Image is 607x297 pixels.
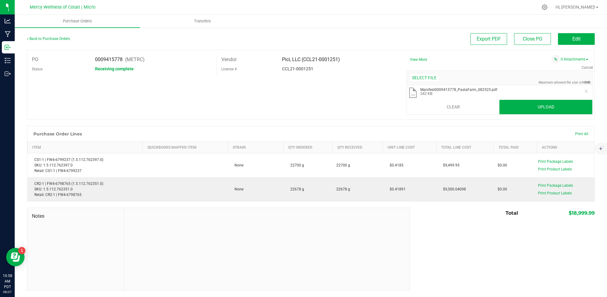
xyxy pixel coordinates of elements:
[558,33,595,45] button: Edit
[538,191,572,195] span: Print Product Labels
[31,181,139,197] div: CR2-1 | FW4-6798765 (1.5.112.762351.0) SKU: 1.5.112.762351.0 Retail: CR2-1 | FW4-6798765
[5,18,11,24] inline-svg: Analytics
[506,210,518,216] span: Total
[477,36,501,42] span: Export PDF
[287,163,304,167] span: 22700 g
[27,37,70,41] a: Back to Purchase Orders
[523,36,542,42] span: Close PO
[15,15,140,28] a: Purchase Orders
[282,57,340,62] span: Pici, LLC (CCL21-0001251)
[409,73,439,82] div: Select file
[420,92,497,96] span: 242 KB
[336,186,350,192] span: 22678 g
[538,183,573,188] span: Print Package Labels
[32,55,38,64] label: PO
[3,273,12,290] p: 10:58 AM PDT
[284,142,333,153] th: Qty Ordered
[555,5,595,10] span: Hi, [PERSON_NAME]!
[95,57,123,62] span: 0009415778
[95,66,134,71] span: Receiving complete
[231,187,243,191] span: None
[6,248,25,266] iframe: Resource center
[561,57,588,61] a: 0 Attachments
[387,187,406,191] span: $0.41891
[410,57,427,62] a: View More
[537,142,594,153] th: Actions
[514,33,551,45] button: Close PO
[494,153,537,178] td: $0.00
[228,142,284,153] th: Strain
[582,65,593,70] span: Cancel
[470,33,507,45] button: Export PDF
[231,163,243,167] span: None
[287,187,304,191] span: 22678 g
[336,162,350,168] span: 22700 g
[18,247,25,254] iframe: Resource center unread badge
[575,132,588,136] span: Print All
[221,64,237,74] label: License #
[3,290,12,294] p: 08/27
[383,142,436,153] th: Unit Line Cost
[28,142,143,153] th: Item
[494,177,537,201] td: $0.00
[221,55,237,64] label: Vendor
[538,159,573,164] span: Print Package Labels
[282,66,313,71] span: CCL21-0001251
[31,157,139,174] div: CS1-1 | FW4-6799237 (1.5.112.762397.0) SKU: 1.5.112.762397.0 Retail: CS1-1 | FW4-6799237
[55,18,100,24] span: Purchase Orders
[140,15,265,28] a: Transfers
[5,57,11,64] inline-svg: Inventory
[440,163,460,167] span: $9,499.95
[125,57,145,62] span: (METRC)
[32,213,119,220] span: Notes
[5,31,11,37] inline-svg: Manufacturing
[494,142,537,153] th: Total Paid
[584,89,589,94] button: Remove
[30,5,95,10] span: Mercy Wellness of Cotati | Micro
[186,18,219,24] span: Transfers
[143,142,228,153] th: QuickBooks Mapped Item
[572,36,581,42] span: Edit
[436,142,494,153] th: Total Line Cost
[499,100,592,115] button: Upload
[569,210,595,216] span: $18,999.99
[420,88,497,92] span: Manifest0009415778_PastaFarm_082525.pdf
[5,71,11,77] inline-svg: Outbound
[538,167,572,171] span: Print Product Labels
[333,142,383,153] th: Qty Received
[407,100,500,115] button: Clear
[440,187,466,191] span: $9,500.04098
[5,44,11,50] inline-svg: Inbound
[582,80,590,84] strong: 10MB
[541,4,548,10] div: Manage settings
[539,80,591,84] span: Maximum allowed file size is .
[32,64,43,74] label: Status
[552,55,560,63] span: Attach a document
[387,163,403,167] span: $0.4185
[411,94,415,96] span: .pdf
[33,131,82,136] h1: Purchase Order Lines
